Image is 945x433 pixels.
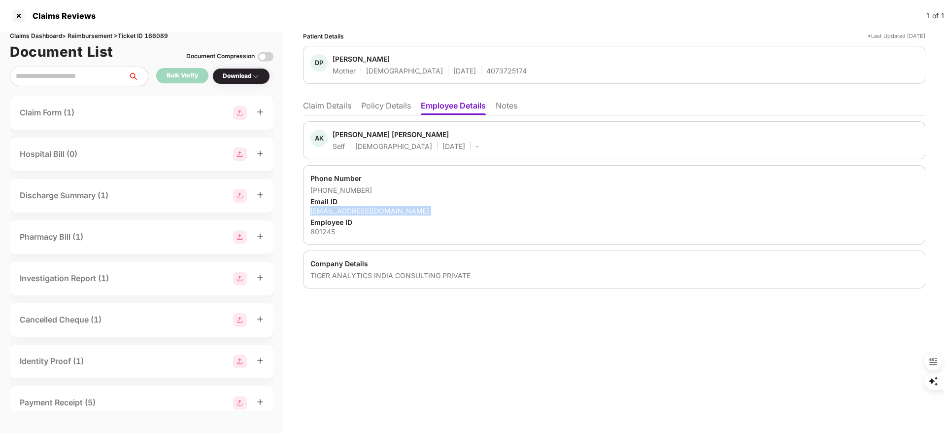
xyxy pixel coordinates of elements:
span: plus [257,357,264,364]
div: Document Compression [186,52,255,61]
div: Claim Form (1) [20,107,74,119]
li: Notes [496,101,517,115]
img: svg+xml;base64,PHN2ZyBpZD0iR3JvdXBfMjg4MTMiIGRhdGEtbmFtZT0iR3JvdXAgMjg4MTMiIHhtbG5zPSJodHRwOi8vd3... [233,147,247,161]
span: plus [257,233,264,240]
span: plus [257,108,264,115]
li: Claim Details [303,101,351,115]
div: [PERSON_NAME] [PERSON_NAME] [333,130,449,139]
div: Claims Dashboard > Reimbursement > Ticket ID 166089 [10,32,273,41]
span: search [128,72,148,80]
li: Employee Details [421,101,486,115]
div: AK [310,130,328,147]
img: svg+xml;base64,PHN2ZyBpZD0iVG9nZ2xlLTMyeDMyIiB4bWxucz0iaHR0cDovL3d3dy53My5vcmcvMjAwMC9zdmciIHdpZH... [258,49,273,65]
div: 4073725174 [486,66,527,75]
div: 1 of 1 [926,10,945,21]
div: [PHONE_NUMBER] [310,185,918,195]
div: Mother [333,66,356,75]
div: Pharmacy Bill (1) [20,231,83,243]
h1: Document List [10,41,113,63]
div: Investigation Report (1) [20,272,109,285]
span: plus [257,150,264,157]
span: plus [257,398,264,405]
div: Claims Reviews [27,11,96,21]
img: svg+xml;base64,PHN2ZyBpZD0iRHJvcGRvd24tMzJ4MzIiIHhtbG5zPSJodHRwOi8vd3d3LnczLm9yZy8yMDAwL3N2ZyIgd2... [252,72,260,80]
div: Download [223,72,260,81]
div: Email ID [310,197,918,206]
div: Hospital Bill (0) [20,148,77,160]
img: svg+xml;base64,PHN2ZyBpZD0iR3JvdXBfMjg4MTMiIGRhdGEtbmFtZT0iR3JvdXAgMjg4MTMiIHhtbG5zPSJodHRwOi8vd3... [233,355,247,368]
img: svg+xml;base64,PHN2ZyBpZD0iR3JvdXBfMjg4MTMiIGRhdGEtbmFtZT0iR3JvdXAgMjg4MTMiIHhtbG5zPSJodHRwOi8vd3... [233,313,247,327]
div: Phone Number [310,174,918,183]
div: [DEMOGRAPHIC_DATA] [366,66,443,75]
div: DP [310,54,328,72]
div: [EMAIL_ADDRESS][DOMAIN_NAME] [310,206,918,216]
div: Payment Receipt (5) [20,397,96,409]
div: Discharge Summary (1) [20,189,108,202]
div: [DATE] [442,142,465,151]
li: Policy Details [361,101,411,115]
div: - [475,142,478,151]
div: Company Details [310,259,918,268]
span: plus [257,191,264,198]
img: svg+xml;base64,PHN2ZyBpZD0iR3JvdXBfMjg4MTMiIGRhdGEtbmFtZT0iR3JvdXAgMjg4MTMiIHhtbG5zPSJodHRwOi8vd3... [233,396,247,410]
div: Employee ID [310,217,918,227]
img: svg+xml;base64,PHN2ZyBpZD0iR3JvdXBfMjg4MTMiIGRhdGEtbmFtZT0iR3JvdXAgMjg4MTMiIHhtbG5zPSJodHRwOi8vd3... [233,272,247,286]
div: TIGER ANALYTICS INDIA CONSULTING PRIVATE [310,271,918,280]
span: plus [257,316,264,323]
div: Identity Proof (1) [20,355,84,367]
img: svg+xml;base64,PHN2ZyBpZD0iR3JvdXBfMjg4MTMiIGRhdGEtbmFtZT0iR3JvdXAgMjg4MTMiIHhtbG5zPSJodHRwOi8vd3... [233,189,247,203]
div: Bulk Verify [167,71,198,80]
div: Patient Details [303,32,344,41]
div: [DEMOGRAPHIC_DATA] [355,142,432,151]
button: search [128,67,148,86]
div: Cancelled Cheque (1) [20,314,101,326]
img: svg+xml;base64,PHN2ZyBpZD0iR3JvdXBfMjg4MTMiIGRhdGEtbmFtZT0iR3JvdXAgMjg4MTMiIHhtbG5zPSJodHRwOi8vd3... [233,230,247,244]
div: *Last Updated [DATE] [868,32,925,41]
div: [PERSON_NAME] [333,54,390,64]
div: [DATE] [453,66,476,75]
img: svg+xml;base64,PHN2ZyBpZD0iR3JvdXBfMjg4MTMiIGRhdGEtbmFtZT0iR3JvdXAgMjg4MTMiIHhtbG5zPSJodHRwOi8vd3... [233,106,247,120]
span: plus [257,274,264,281]
div: Self [333,142,345,151]
div: 801245 [310,227,918,236]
